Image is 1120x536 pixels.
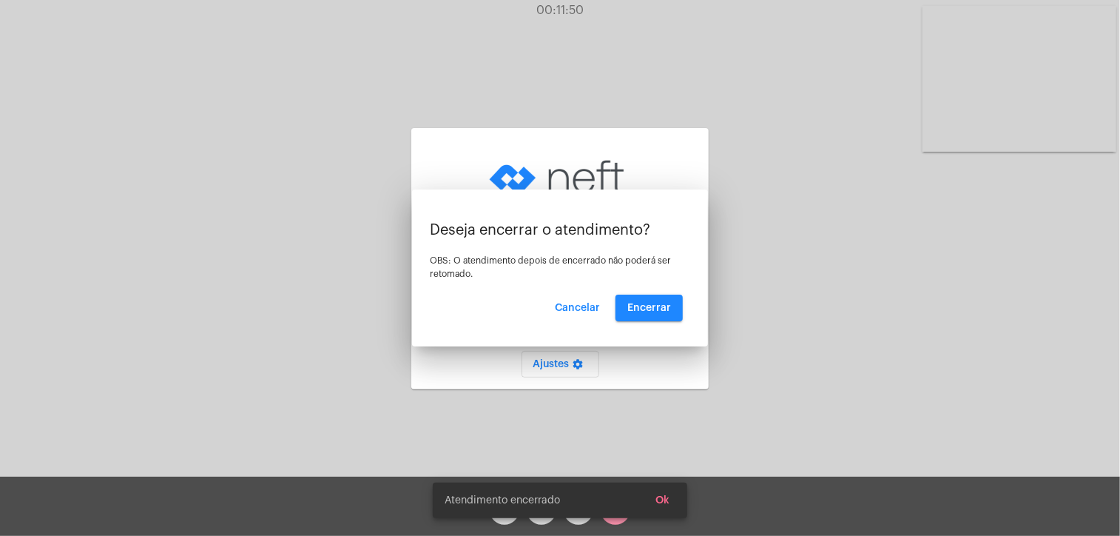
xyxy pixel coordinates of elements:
span: Ajustes [533,359,587,369]
button: Cancelar [543,295,612,321]
span: Ok [655,495,669,506]
span: Atendimento encerrado [445,493,560,508]
button: Encerrar [615,295,683,321]
mat-icon: settings [570,358,587,376]
img: logo-neft-novo-2.png [486,140,634,214]
span: OBS: O atendimento depois de encerrado não poderá ser retomado. [430,256,671,278]
span: Cancelar [555,303,600,313]
span: Encerrar [627,303,671,313]
p: Deseja encerrar o atendimento? [430,222,690,238]
span: 00:11:50 [536,4,584,16]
